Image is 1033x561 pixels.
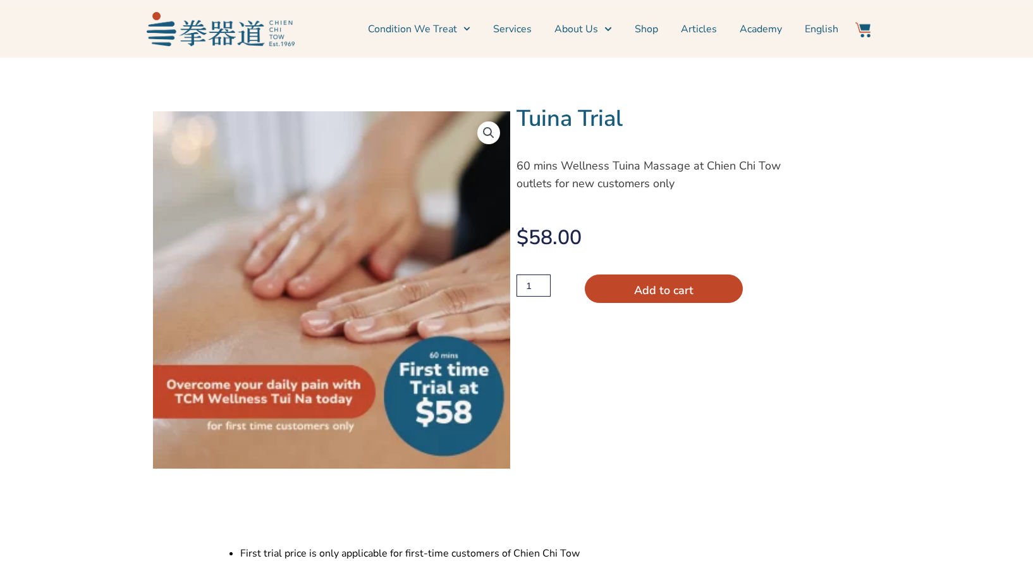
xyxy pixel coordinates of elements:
h1: Tuina Trial [516,105,812,133]
button: Add to cart [585,274,743,303]
input: Product quantity [516,274,551,297]
a: English [805,13,838,45]
a: Shop [635,13,658,45]
a: About Us [554,13,611,45]
a: View full-screen image gallery [477,121,500,144]
nav: Menu [301,13,838,45]
li: First trial price is only applicable for first-time customers of Chien Chi Tow [240,546,823,561]
img: Website Icon-03 [855,22,871,37]
span: English [805,22,838,37]
a: Condition We Treat [368,13,470,45]
span: $ [516,224,529,251]
a: Articles [681,13,717,45]
a: Academy [740,13,782,45]
p: 60 mins Wellness Tuina Massage at Chien Chi Tow outlets for new customers only [516,157,812,192]
a: Services [493,13,532,45]
bdi: 58.00 [516,224,582,251]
